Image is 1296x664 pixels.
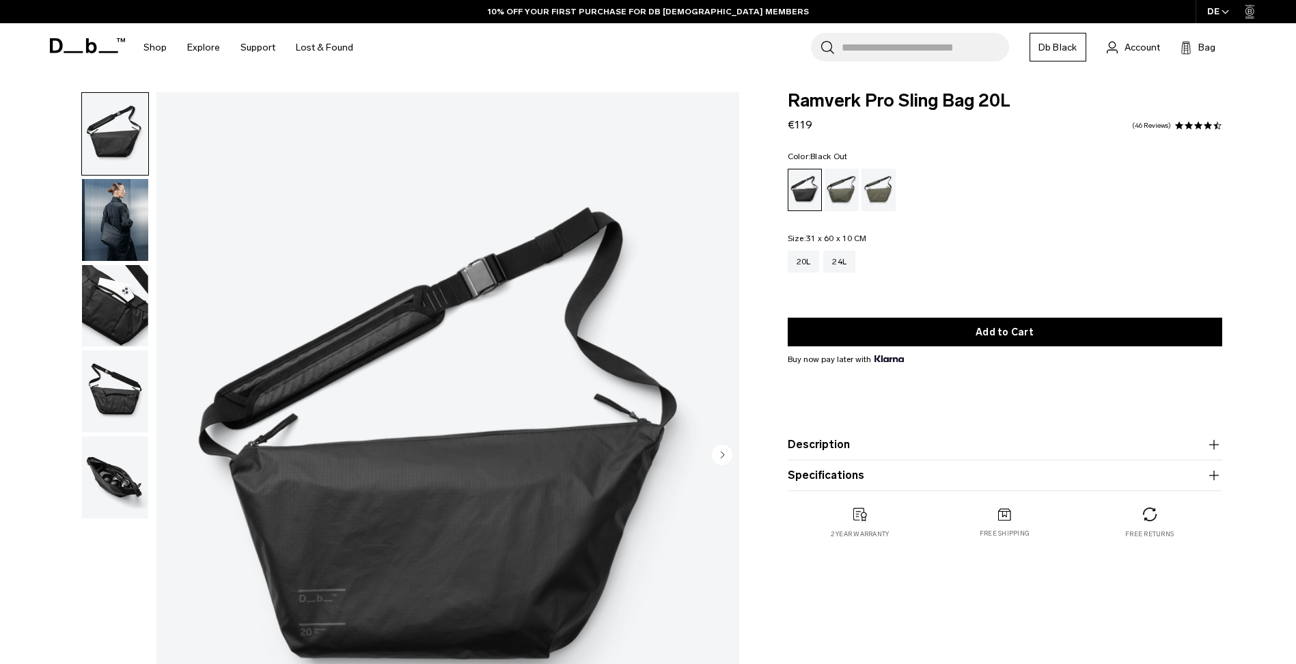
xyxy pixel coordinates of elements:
[82,179,148,261] img: Ramverk Pro Sling Bag 20L Black Out
[1198,40,1215,55] span: Bag
[82,265,148,347] img: Ramverk Pro Sling Bag 20L Black Out
[788,118,812,131] span: €119
[1132,122,1171,129] a: 46 reviews
[831,529,890,539] p: 2 year warranty
[810,152,847,161] span: Black Out
[488,5,809,18] a: 10% OFF YOUR FIRST PURCHASE FOR DB [DEMOGRAPHIC_DATA] MEMBERS
[788,467,1222,484] button: Specifications
[82,350,148,432] img: Ramverk Pro Sling Bag 20L Black Out
[82,437,148,518] img: INSIDE.png
[1181,39,1215,55] button: Bag
[788,353,904,365] span: Buy now pay later with
[823,251,855,273] a: 24L
[980,529,1030,538] p: Free shipping
[81,178,149,262] button: Ramverk Pro Sling Bag 20L Black Out
[788,437,1222,453] button: Description
[143,23,167,72] a: Shop
[133,23,363,72] nav: Main Navigation
[296,23,353,72] a: Lost & Found
[788,251,820,273] a: 20L
[82,93,148,175] img: Ramverk Pro Sling Bag 20L Black Out
[788,169,822,211] a: Black Out
[788,234,867,243] legend: Size:
[806,234,867,243] span: 31 x 60 x 10 CM
[874,355,904,362] img: {"height" => 20, "alt" => "Klarna"}
[712,444,732,467] button: Next slide
[1125,529,1174,539] p: Free returns
[788,318,1222,346] button: Add to Cart
[81,264,149,348] button: Ramverk Pro Sling Bag 20L Black Out
[788,92,1222,110] span: Ramverk Pro Sling Bag 20L
[187,23,220,72] a: Explore
[1030,33,1086,61] a: Db Black
[240,23,275,72] a: Support
[825,169,859,211] a: Forest Green
[81,92,149,176] button: Ramverk Pro Sling Bag 20L Black Out
[788,152,848,161] legend: Color:
[81,436,149,519] button: INSIDE.png
[81,350,149,433] button: Ramverk Pro Sling Bag 20L Black Out
[1125,40,1160,55] span: Account
[1107,39,1160,55] a: Account
[861,169,896,211] a: Mash Green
